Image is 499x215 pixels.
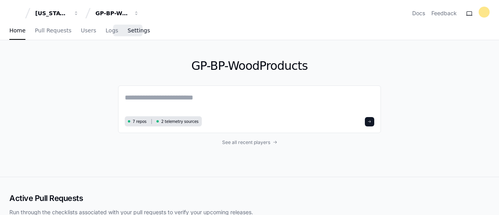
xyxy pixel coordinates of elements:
[106,22,118,40] a: Logs
[222,139,270,146] span: See all recent players
[412,9,425,17] a: Docs
[35,22,71,40] a: Pull Requests
[127,22,150,40] a: Settings
[95,9,129,17] div: GP-BP-WoodProducts
[161,119,198,124] span: 2 telemetry sources
[35,9,69,17] div: [US_STATE] Pacific
[92,6,142,20] button: GP-BP-WoodProducts
[106,28,118,33] span: Logs
[81,22,96,40] a: Users
[118,59,381,73] h1: GP-BP-WoodProducts
[9,28,25,33] span: Home
[32,6,82,20] button: [US_STATE] Pacific
[133,119,147,124] span: 7 repos
[127,28,150,33] span: Settings
[431,9,457,17] button: Feedback
[9,22,25,40] a: Home
[81,28,96,33] span: Users
[118,139,381,146] a: See all recent players
[35,28,71,33] span: Pull Requests
[9,193,490,204] h2: Active Pull Requests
